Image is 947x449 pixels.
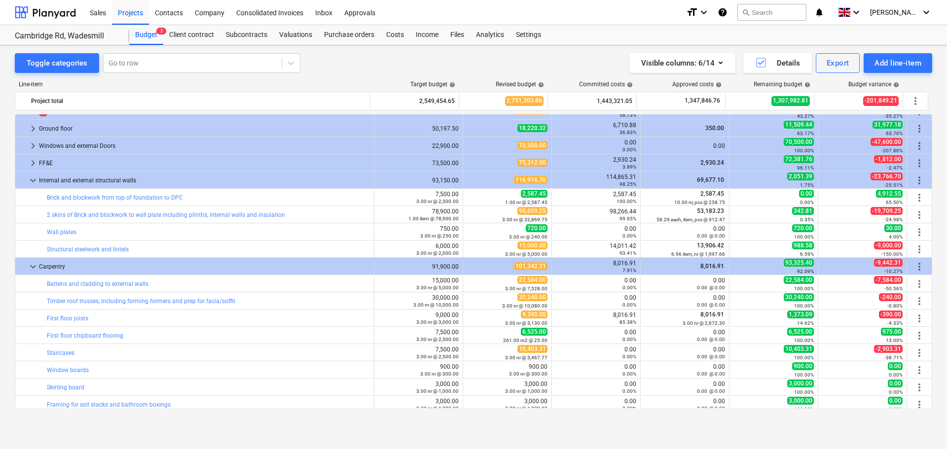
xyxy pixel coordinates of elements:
[27,140,39,152] span: keyboard_arrow_right
[884,113,903,119] small: -35.27%
[792,207,814,215] span: 342.81
[802,82,810,88] span: help
[787,397,814,405] span: 3,000.00
[556,363,636,377] div: 0.00
[517,159,547,167] span: 75,312.00
[220,25,273,45] div: Subcontracts
[622,406,636,411] small: 0.00%
[794,389,814,395] small: 100.00%
[784,121,814,129] span: 11,509.44
[47,211,285,218] a: 2 skins of Brick and blockwork to wall plate including plinths, internal walls and insulation
[887,320,903,326] small: -4.33%
[871,173,903,180] span: -23,766.70
[888,380,903,387] span: 0.00
[378,142,459,149] div: 22,900.00
[792,242,814,249] span: 988.58
[874,242,903,249] span: -9,000.00
[697,406,725,411] small: 0.00 @ 0.00
[505,286,547,291] small: 3.00 nr @ 7,528.00
[622,285,636,290] small: 0.00%
[47,367,89,374] a: Window boards
[850,6,862,18] i: keyboard_arrow_down
[913,312,925,324] span: More actions
[556,329,636,343] div: 0.00
[697,371,725,377] small: 0.00 @ 0.00
[884,217,903,222] small: -24.98%
[517,207,547,215] span: 98,609.25
[503,338,547,343] small: 261.00 m2 @ 25.00
[874,276,903,284] span: -7,584.00
[787,328,814,336] span: 6,525.00
[467,363,547,377] div: 900.00
[502,303,547,309] small: 3.00 nr @ 10,080.00
[699,263,725,270] span: 8,016.91
[913,226,925,238] span: More actions
[737,4,806,21] button: Search
[378,311,459,325] div: 9,000.00
[870,8,919,16] span: [PERSON_NAME]
[645,380,725,394] div: 0.00
[39,121,370,137] div: Ground floor
[913,381,925,393] span: More actions
[674,200,725,205] small: 10.00 nr, pcs @ 258.75
[898,402,947,449] iframe: Chat Widget
[792,362,814,370] span: 900.00
[556,122,636,136] div: 6,710.88
[871,207,903,215] span: -19,709.25
[318,25,380,45] a: Purchase orders
[467,380,547,394] div: 3,000.00
[881,328,903,336] span: 975.00
[378,363,459,377] div: 900.00
[879,311,903,318] span: -390.00
[799,190,814,198] span: 0.00
[510,25,547,45] a: Settings
[622,371,636,377] small: 0.00%
[47,298,235,305] a: Timber roof trusses, including forming formers and prep for facia/soffit
[672,81,722,88] div: Approved costs
[556,346,636,360] div: 0.00
[784,138,814,146] span: 70,500.00
[273,25,318,45] div: Valuations
[517,141,547,149] span: 70,500.00
[556,191,636,205] div: 2,587.45
[378,160,459,167] div: 73,500.00
[514,176,547,184] span: 116,916.70
[416,388,459,394] small: 3.00 nr @ 1,000.00
[378,329,459,343] div: 7,500.00
[378,208,459,222] div: 78,900.00
[784,276,814,284] span: 22,584.00
[641,57,724,69] div: Visible columns : 6/14
[47,315,88,322] a: First floor joists
[505,251,547,257] small: 3.00 nr @ 5,000.00
[378,277,459,291] div: 15,000.00
[378,125,459,132] div: 50,197.50
[470,25,510,45] div: Analytics
[863,96,899,105] span: -201,849.21
[496,81,544,88] div: Revised budget
[873,121,903,129] span: 31,977.18
[881,148,903,153] small: -207.86%
[800,217,814,222] small: 0.35%
[505,200,547,205] small: 1.00 nr @ 2,587.45
[889,389,903,395] small: 0.00%
[31,93,366,109] div: Project total
[521,328,547,336] span: 6,525.00
[874,155,903,163] span: -1,812.00
[913,295,925,307] span: More actions
[797,269,814,274] small: 92.09%
[556,277,636,291] div: 0.00
[622,388,636,394] small: 0.00%
[378,177,459,184] div: 93,150.00
[697,233,725,239] small: 0.00 @ 0.00
[792,224,814,232] span: 720.00
[629,53,735,73] button: Visible columns:6/14
[505,388,547,394] small: 3.00 nr @ 1,000.00
[891,82,899,88] span: help
[420,233,459,239] small: 3.00 nr @ 250.00
[814,6,824,18] i: notifications
[556,208,636,222] div: 98,266.44
[505,96,544,105] span: 2,751,303.86
[787,173,814,180] span: 2,051.39
[698,6,710,18] i: keyboard_arrow_down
